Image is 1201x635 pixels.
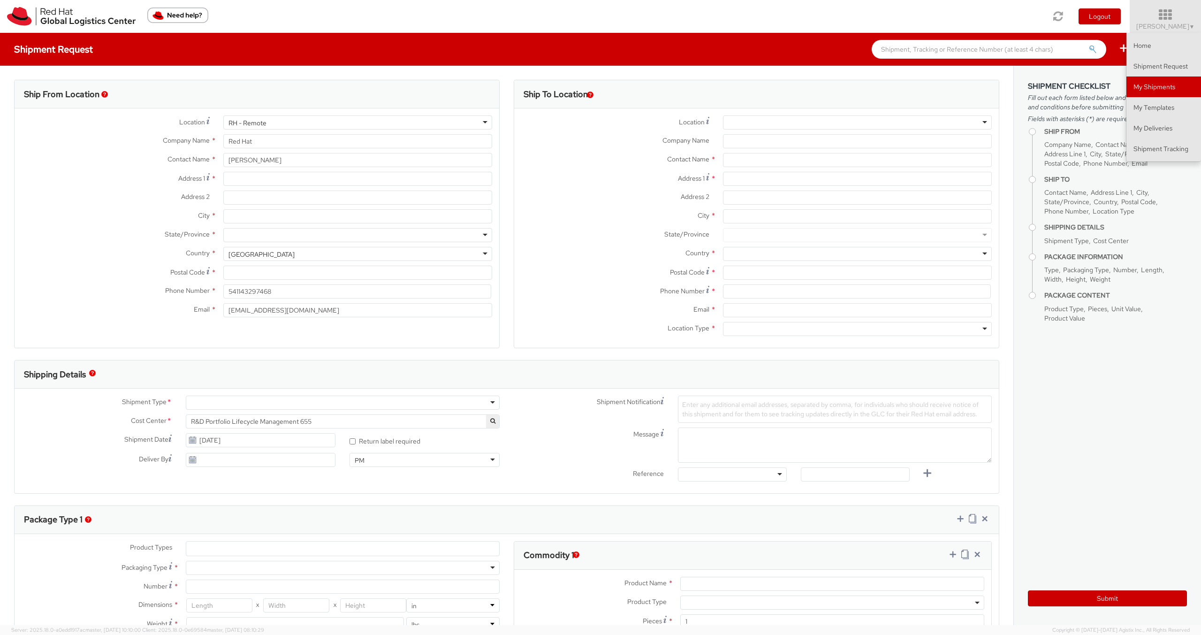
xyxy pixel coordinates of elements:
span: X [252,598,263,612]
input: Shipment, Tracking or Reference Number (at least 4 chars) [872,40,1106,59]
span: master, [DATE] 10:10:00 [85,627,141,633]
span: Length [1141,266,1163,274]
input: Height [340,598,406,612]
label: Return label required [350,435,422,446]
button: Logout [1079,8,1121,24]
h3: Ship To Location [524,90,588,99]
button: Submit [1028,590,1187,606]
span: Shipment Type [1044,237,1089,245]
span: Address Line 1 [1044,150,1086,158]
input: Width [263,598,329,612]
span: Shipment Notification [597,397,661,407]
span: Message [633,430,659,438]
span: R&D Portfolio Lifecycle Management 655 [186,414,500,428]
span: Server: 2025.18.0-a0edd1917ac [11,627,141,633]
h3: Shipment Checklist [1028,82,1187,91]
span: Packaging Type [122,563,167,572]
span: Phone Number [1083,159,1127,168]
span: Unit Value [1111,305,1141,313]
a: Home [1126,35,1201,56]
span: Product Type [627,597,667,606]
span: State/Province [1044,198,1089,206]
span: Product Type [1044,305,1084,313]
h3: Package Type 1 [24,515,83,524]
span: Fields with asterisks (*) are required [1028,114,1187,123]
span: Client: 2025.18.0-0e69584 [142,627,264,633]
span: Cost Center [1093,237,1129,245]
span: master, [DATE] 08:10:29 [207,627,264,633]
span: Country [685,249,709,257]
input: Length [186,598,252,612]
span: ▼ [1189,23,1195,31]
h3: Shipping Details [24,370,86,379]
span: Product Types [130,543,172,551]
span: Weight [1090,275,1110,283]
a: My Deliveries [1126,118,1201,138]
span: Phone Number [660,287,705,295]
span: Email [693,305,709,314]
span: Number [1113,266,1137,274]
input: Return label required [350,438,356,444]
span: Shipment Date [124,435,168,444]
a: Shipment Tracking [1126,138,1201,159]
h4: Ship To [1044,176,1187,183]
span: Enter any additional email addresses, separated by comma, for individuals who should receive noti... [682,400,979,418]
span: Product Value [1044,314,1085,322]
span: Deliver By [139,454,168,464]
span: Weight [147,620,167,628]
h3: Commodity 1 [524,551,574,560]
span: Address 1 [178,174,205,183]
span: Location [179,118,205,126]
span: Packaging Type [1063,266,1109,274]
h4: Shipment Request [14,44,93,54]
span: Email [194,305,210,314]
span: City [1136,188,1148,197]
span: Number [144,582,167,590]
span: Fill out each form listed below and agree to the terms and conditions before submitting [1028,93,1187,112]
span: Location Type [668,324,709,332]
span: Height [1066,275,1086,283]
span: Postal Code [1121,198,1156,206]
h4: Ship From [1044,128,1187,135]
span: City [198,211,210,220]
span: Type [1044,266,1059,274]
h4: Package Information [1044,253,1187,260]
span: Cost Center [131,416,167,427]
span: R&D Portfolio Lifecycle Management 655 [191,417,494,426]
span: Dimensions [138,600,172,609]
span: Phone Number [1044,207,1088,215]
h4: Shipping Details [1044,224,1187,231]
span: Address Line 1 [1091,188,1132,197]
span: [PERSON_NAME] [1136,22,1195,31]
span: City [1090,150,1101,158]
span: State/Province [664,230,709,238]
span: X [329,598,340,612]
span: Company Name [1044,140,1091,149]
h4: Package Content [1044,292,1187,299]
img: rh-logistics-00dfa346123c4ec078e1.svg [7,7,136,26]
div: PM [355,456,365,465]
span: Country [186,249,210,257]
span: Postal Code [670,268,705,276]
div: RH - Remote [228,118,266,128]
span: State/Province [1105,150,1150,158]
span: Email [1132,159,1148,168]
span: Location [679,118,705,126]
div: [GEOGRAPHIC_DATA] [228,250,295,259]
span: Country [1094,198,1117,206]
span: Postal Code [170,268,205,276]
button: Need help? [147,8,208,23]
span: Width [1044,275,1062,283]
span: Shipment Type [122,397,167,408]
a: My Templates [1126,97,1201,118]
a: Shipment Request [1126,56,1201,77]
span: Address 2 [681,192,709,201]
span: Company Name [662,136,709,145]
span: Contact Name [1044,188,1087,197]
span: Reference [633,469,664,478]
span: Phone Number [165,286,210,295]
span: Location Type [1093,207,1134,215]
span: State/Province [165,230,210,238]
span: Contact Name [667,155,709,163]
span: Copyright © [DATE]-[DATE] Agistix Inc., All Rights Reserved [1052,627,1190,634]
